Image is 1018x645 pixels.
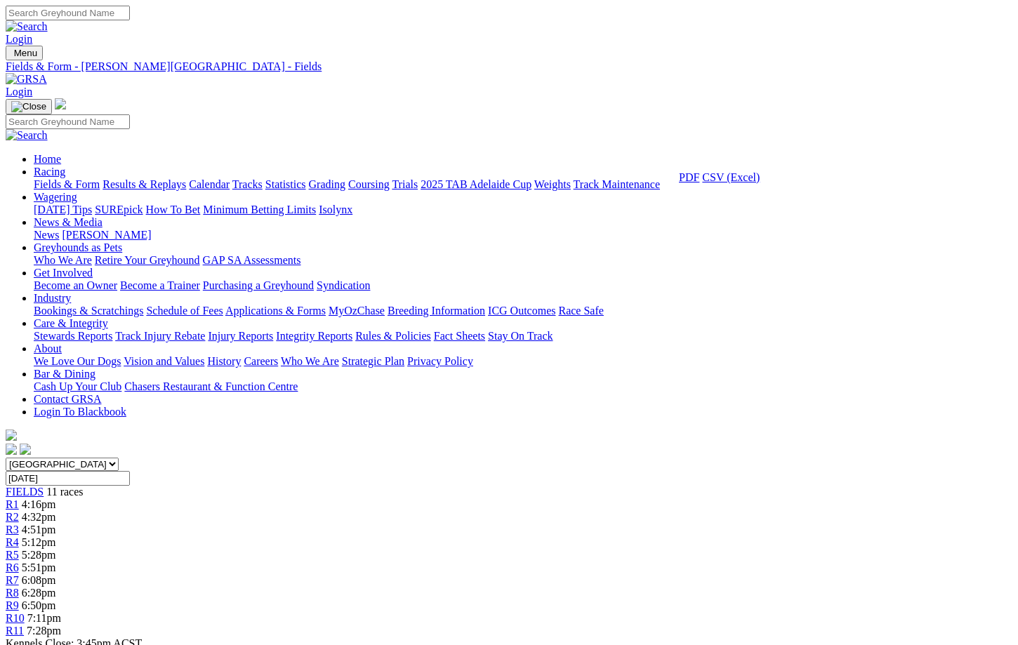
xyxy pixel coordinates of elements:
[208,330,273,342] a: Injury Reports
[22,536,56,548] span: 5:12pm
[276,330,352,342] a: Integrity Reports
[421,178,531,190] a: 2025 TAB Adelaide Cup
[6,444,17,455] img: facebook.svg
[34,254,92,266] a: Who We Are
[6,561,19,573] a: R6
[34,153,61,165] a: Home
[34,305,143,317] a: Bookings & Scratchings
[534,178,571,190] a: Weights
[95,204,143,215] a: SUREpick
[11,101,46,112] img: Close
[34,191,77,203] a: Wagering
[342,355,404,367] a: Strategic Plan
[6,498,19,510] span: R1
[679,171,760,184] div: Download
[34,178,100,190] a: Fields & Form
[34,216,103,228] a: News & Media
[6,114,130,129] input: Search
[281,355,339,367] a: Who We Are
[103,178,186,190] a: Results & Replays
[34,330,112,342] a: Stewards Reports
[34,406,126,418] a: Login To Blackbook
[22,561,56,573] span: 5:51pm
[329,305,385,317] a: MyOzChase
[27,612,61,624] span: 7:11pm
[6,33,32,45] a: Login
[20,444,31,455] img: twitter.svg
[407,355,473,367] a: Privacy Policy
[6,486,44,498] span: FIELDS
[22,549,56,561] span: 5:28pm
[120,279,200,291] a: Become a Trainer
[189,178,230,190] a: Calendar
[6,430,17,441] img: logo-grsa-white.png
[319,204,352,215] a: Isolynx
[34,393,101,405] a: Contact GRSA
[34,204,92,215] a: [DATE] Tips
[558,305,603,317] a: Race Safe
[46,486,83,498] span: 11 races
[6,536,19,548] a: R4
[34,254,1012,267] div: Greyhounds as Pets
[388,305,485,317] a: Breeding Information
[574,178,660,190] a: Track Maintenance
[348,178,390,190] a: Coursing
[207,355,241,367] a: History
[203,204,316,215] a: Minimum Betting Limits
[34,204,1012,216] div: Wagering
[34,292,71,304] a: Industry
[34,380,121,392] a: Cash Up Your Club
[27,625,61,637] span: 7:28pm
[6,625,24,637] a: R11
[34,380,1012,393] div: Bar & Dining
[6,549,19,561] a: R5
[34,343,62,354] a: About
[392,178,418,190] a: Trials
[6,612,25,624] a: R10
[488,305,555,317] a: ICG Outcomes
[146,204,201,215] a: How To Bet
[14,48,37,58] span: Menu
[203,254,301,266] a: GAP SA Assessments
[309,178,345,190] a: Grading
[6,511,19,523] a: R2
[34,279,117,291] a: Become an Owner
[6,599,19,611] a: R9
[124,355,204,367] a: Vision and Values
[34,355,121,367] a: We Love Our Dogs
[34,330,1012,343] div: Care & Integrity
[6,86,32,98] a: Login
[95,254,200,266] a: Retire Your Greyhound
[22,587,56,599] span: 6:28pm
[317,279,370,291] a: Syndication
[22,524,56,536] span: 4:51pm
[22,574,56,586] span: 6:08pm
[6,20,48,33] img: Search
[34,229,59,241] a: News
[34,317,108,329] a: Care & Integrity
[124,380,298,392] a: Chasers Restaurant & Function Centre
[6,60,1012,73] a: Fields & Form - [PERSON_NAME][GEOGRAPHIC_DATA] - Fields
[6,99,52,114] button: Toggle navigation
[34,178,1012,191] div: Racing
[203,279,314,291] a: Purchasing a Greyhound
[146,305,223,317] a: Schedule of Fees
[244,355,278,367] a: Careers
[232,178,263,190] a: Tracks
[34,279,1012,292] div: Get Involved
[679,171,699,183] a: PDF
[6,574,19,586] a: R7
[22,511,56,523] span: 4:32pm
[6,524,19,536] span: R3
[265,178,306,190] a: Statistics
[6,6,130,20] input: Search
[6,129,48,142] img: Search
[488,330,553,342] a: Stay On Track
[6,73,47,86] img: GRSA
